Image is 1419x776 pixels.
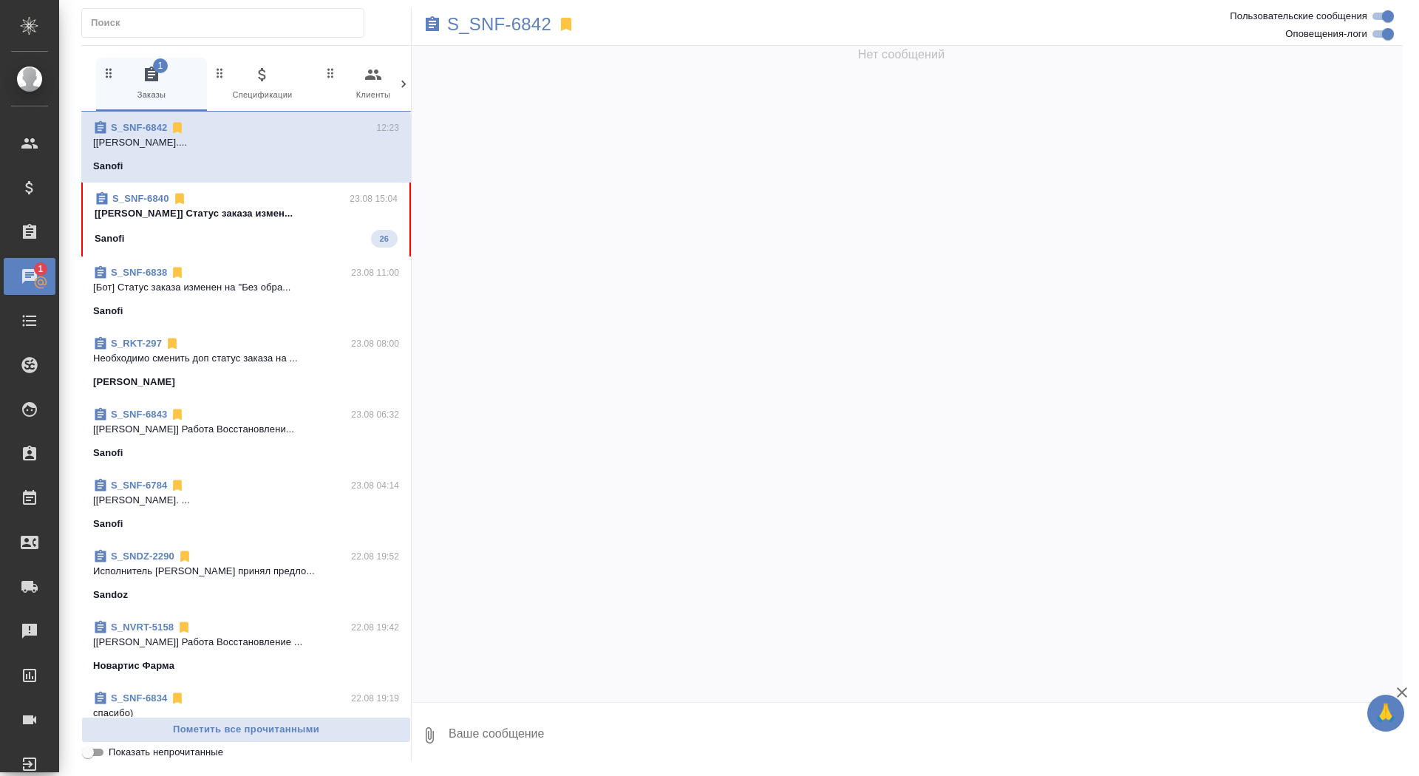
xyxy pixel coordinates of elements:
p: Исполнитель [PERSON_NAME] принял предло... [93,564,399,579]
p: [PERSON_NAME] [93,375,175,389]
p: Новартис Фарма [93,658,174,673]
p: Sanofi [95,231,125,246]
div: S_SNF-678423.08 04:14[[PERSON_NAME]. ...Sanofi [81,469,411,540]
input: Поиск [91,13,364,33]
span: Показать непрочитанные [109,745,223,760]
button: Пометить все прочитанными [81,717,411,743]
a: S_SNF-6842 [111,122,167,133]
p: 23.08 08:00 [351,336,399,351]
span: Оповещения-логи [1285,27,1367,41]
svg: Зажми и перетащи, чтобы поменять порядок вкладок [213,66,227,80]
svg: Отписаться [170,265,185,280]
svg: Отписаться [170,120,185,135]
div: S_RKT-29723.08 08:00Необходимо сменить доп статус заказа на ...[PERSON_NAME] [81,327,411,398]
a: S_SNF-6838 [111,267,167,278]
p: 12:23 [376,120,399,135]
span: 🙏 [1373,698,1398,729]
div: S_SNF-683823.08 11:00[Бот] Статус заказа изменен на "Без обра...Sanofi [81,256,411,327]
p: спасибо) [93,706,399,721]
span: Нет сообщений [858,46,945,64]
a: S_SNF-6843 [111,409,167,420]
a: 1 [4,258,55,295]
div: S_SNF-683422.08 19:19спасибо)Sanofi [81,682,411,753]
p: [[PERSON_NAME]. ... [93,493,399,508]
p: 23.08 04:14 [351,478,399,493]
p: 22.08 19:52 [351,549,399,564]
p: Sanofi [93,446,123,460]
span: Пометить все прочитанными [89,721,403,738]
p: [[PERSON_NAME].... [93,135,399,150]
span: Пользовательские сообщения [1230,9,1367,24]
p: [Бот] Статус заказа изменен на "Без обра... [93,280,399,295]
span: 26 [371,231,398,246]
svg: Отписаться [172,191,187,206]
span: 1 [153,58,168,73]
span: Спецификации [213,66,312,102]
p: [[PERSON_NAME]] Статус заказа измен... [95,206,398,221]
svg: Отписаться [170,691,185,706]
span: Заказы [102,66,201,102]
p: 23.08 15:04 [350,191,398,206]
svg: Отписаться [165,336,180,351]
a: S_SNF-6834 [111,692,167,704]
div: S_SNDZ-229022.08 19:52Исполнитель [PERSON_NAME] принял предло...Sandoz [81,540,411,611]
p: Sanofi [93,517,123,531]
p: Sanofi [93,159,123,174]
p: Необходимо сменить доп статус заказа на ... [93,351,399,366]
p: [[PERSON_NAME]] Работа Восстановлени... [93,422,399,437]
button: 🙏 [1367,695,1404,732]
svg: Отписаться [177,620,191,635]
a: S_SNF-6842 [447,17,551,32]
svg: Зажми и перетащи, чтобы поменять порядок вкладок [102,66,116,80]
p: [[PERSON_NAME]] Работа Восстановление ... [93,635,399,650]
div: S_SNF-684323.08 06:32[[PERSON_NAME]] Работа Восстановлени...Sanofi [81,398,411,469]
a: S_SNF-6784 [111,480,167,491]
span: 1 [29,262,52,276]
div: S_SNF-684212:23[[PERSON_NAME]....Sanofi [81,112,411,183]
a: S_SNDZ-2290 [111,551,174,562]
svg: Отписаться [170,478,185,493]
p: Sandoz [93,588,128,602]
a: S_NVRT-5158 [111,622,174,633]
span: Клиенты [324,66,423,102]
p: 23.08 11:00 [351,265,399,280]
a: S_SNF-6840 [112,193,169,204]
p: 23.08 06:32 [351,407,399,422]
svg: Зажми и перетащи, чтобы поменять порядок вкладок [324,66,338,80]
a: S_RKT-297 [111,338,162,349]
div: S_NVRT-515822.08 19:42[[PERSON_NAME]] Работа Восстановление ...Новартис Фарма [81,611,411,682]
p: 22.08 19:19 [351,691,399,706]
svg: Отписаться [170,407,185,422]
p: 22.08 19:42 [351,620,399,635]
svg: Отписаться [177,549,192,564]
p: Sanofi [93,304,123,319]
div: S_SNF-684023.08 15:04[[PERSON_NAME]] Статус заказа измен...Sanofi26 [81,183,411,256]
